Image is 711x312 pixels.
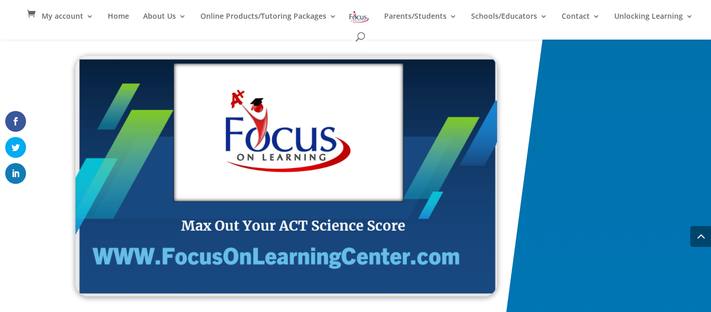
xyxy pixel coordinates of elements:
a: Schools/Educators [471,13,548,30]
img: Science Jumpstart Screenshot TPS [75,56,497,296]
a: Parents/Students [384,13,457,30]
a: Online Products/Tutoring Packages [200,13,337,30]
a: Unlocking Learning [614,13,693,30]
a: My account [42,13,94,30]
a: About Us [143,13,186,30]
a: Digital ACT Prep English/Reading Workbook [75,286,497,299]
a: Home [108,13,129,30]
img: Focus on Learning [348,9,370,24]
a: Contact [562,13,600,30]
